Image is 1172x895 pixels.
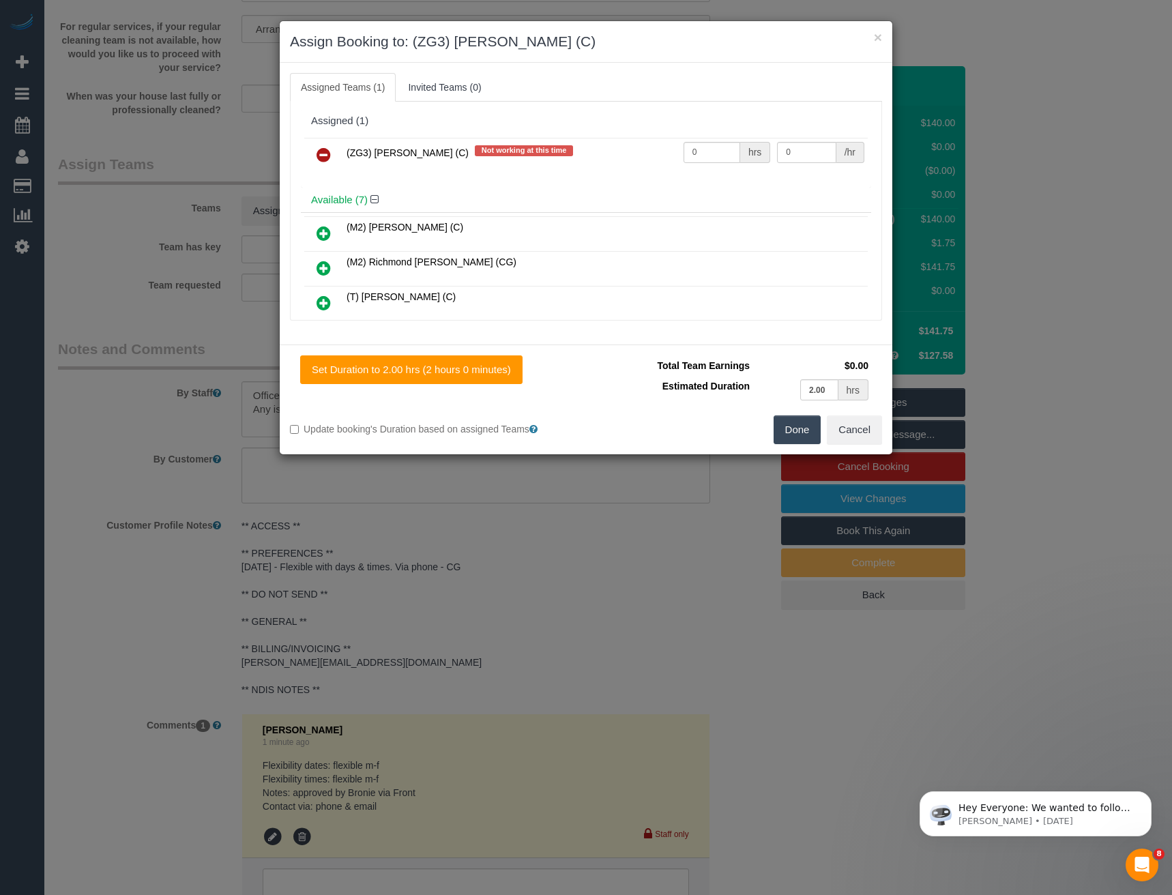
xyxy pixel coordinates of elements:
iframe: Intercom live chat [1126,849,1158,881]
iframe: Intercom notifications message [899,763,1172,858]
div: Assigned (1) [311,115,861,127]
div: hrs [740,142,770,163]
h3: Assign Booking to: (ZG3) [PERSON_NAME] (C) [290,31,882,52]
button: Done [774,415,821,444]
span: (M2) Richmond [PERSON_NAME] (CG) [347,256,516,267]
span: Estimated Duration [662,381,750,392]
button: × [874,30,882,44]
label: Update booking's Duration based on assigned Teams [290,422,576,436]
div: hrs [838,379,868,400]
span: (T) [PERSON_NAME] (C) [347,291,456,302]
span: Not working at this time [475,145,574,156]
p: Message from Ellie, sent 1d ago [59,53,235,65]
span: (ZG3) [PERSON_NAME] (C) [347,147,469,158]
td: $0.00 [753,355,872,376]
button: Set Duration to 2.00 hrs (2 hours 0 minutes) [300,355,523,384]
td: Total Team Earnings [596,355,753,376]
span: Hey Everyone: We wanted to follow up and let you know we have been closely monitoring the account... [59,40,233,186]
a: Invited Teams (0) [397,73,492,102]
div: /hr [836,142,864,163]
input: Update booking's Duration based on assigned Teams [290,425,299,434]
span: (M2) [PERSON_NAME] (C) [347,222,463,233]
h4: Available (7) [311,194,861,206]
a: Assigned Teams (1) [290,73,396,102]
button: Cancel [827,415,882,444]
span: 8 [1154,849,1164,860]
